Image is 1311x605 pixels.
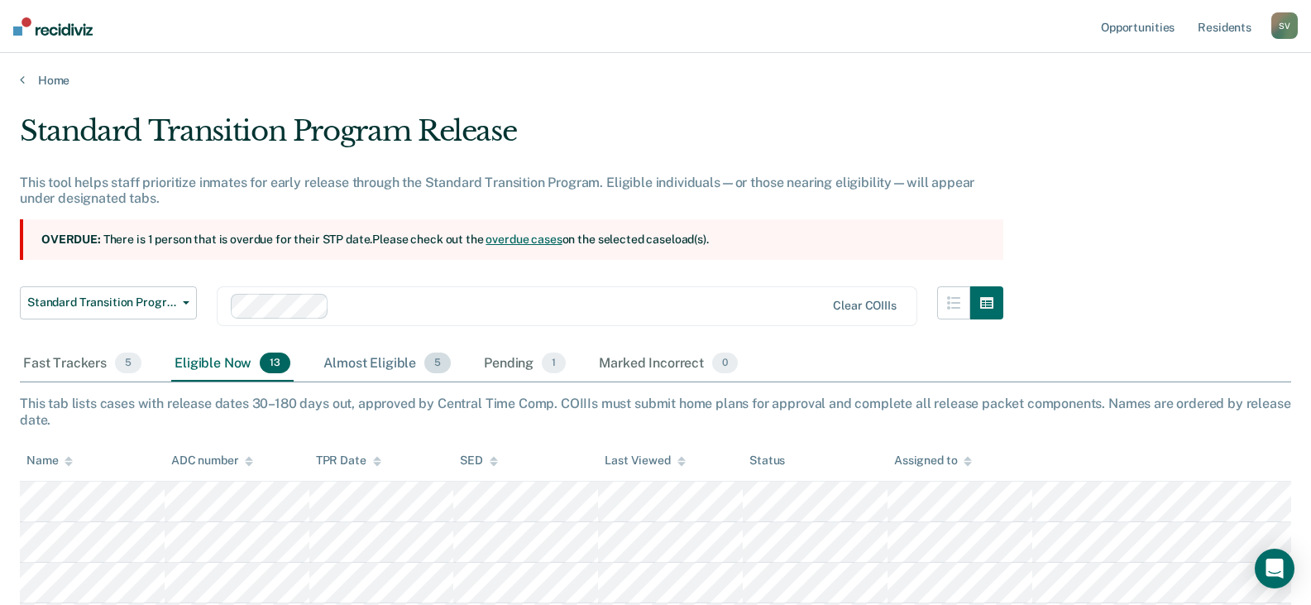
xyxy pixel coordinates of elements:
[605,454,685,468] div: Last Viewed
[833,299,896,313] div: Clear COIIIs
[460,454,498,468] div: SED
[894,454,972,468] div: Assigned to
[1271,12,1298,39] button: SV
[1271,12,1298,39] div: S V
[486,233,562,246] a: overdue cases
[320,346,454,382] div: Almost Eligible5
[260,353,290,374] span: 13
[171,346,294,382] div: Eligible Now13
[13,17,93,36] img: Recidiviz
[20,73,1291,88] a: Home
[20,346,145,382] div: Fast Trackers5
[20,219,1003,260] section: There is 1 person that is overdue for their STP date. Please check out the on the selected caselo...
[20,175,1003,206] div: This tool helps staff prioritize inmates for early release through the Standard Transition Progra...
[41,233,101,246] strong: Overdue:
[26,454,73,468] div: Name
[542,353,566,374] span: 1
[596,346,741,382] div: Marked Incorrect0
[20,114,1003,161] div: Standard Transition Program Release
[27,295,176,310] span: Standard Transition Program Release
[20,396,1291,427] div: This tab lists cases with release dates 30–180 days out, approved by Central Time Comp. COIIIs mu...
[316,454,381,468] div: TPR Date
[171,454,254,468] div: ADC number
[20,286,197,319] button: Standard Transition Program Release
[749,454,785,468] div: Status
[115,353,141,374] span: 5
[712,353,738,374] span: 0
[1255,549,1294,588] div: Open Intercom Messenger
[481,346,569,382] div: Pending1
[424,353,451,374] span: 5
